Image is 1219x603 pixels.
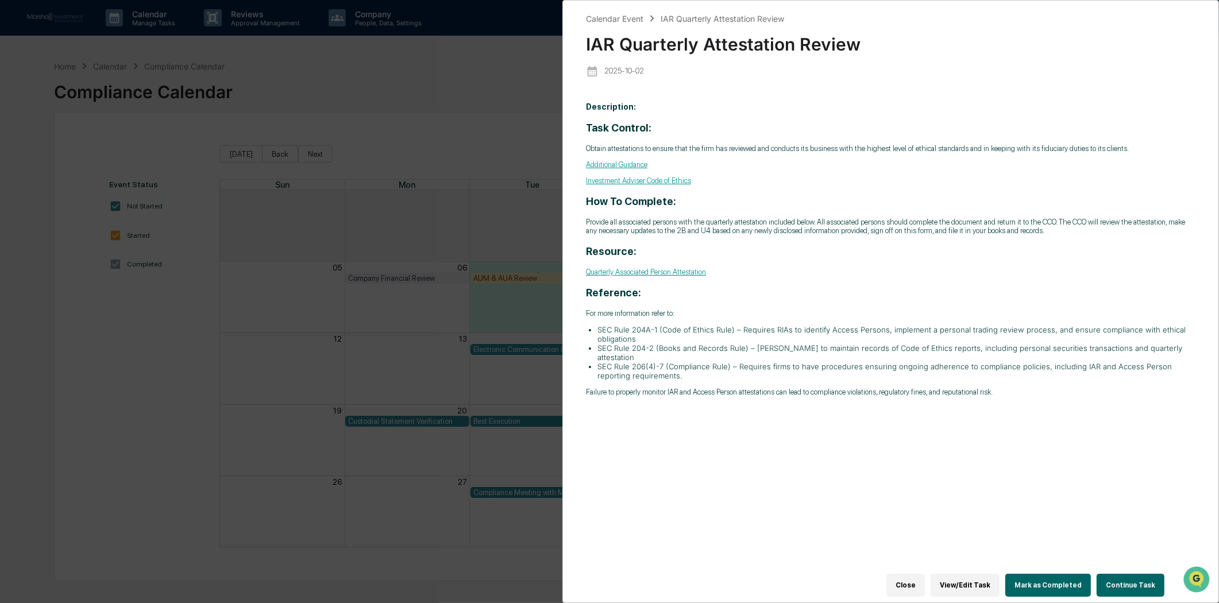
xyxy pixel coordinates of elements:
[604,67,644,75] p: 2025-10-02
[586,176,691,185] a: Investment Adviser Code of Ethics
[11,146,21,155] div: 🖐️
[1182,565,1213,596] iframe: Open customer support
[586,14,643,24] div: Calendar Event
[1097,574,1164,597] button: Continue Task
[886,574,925,597] button: Close
[11,24,209,42] p: How can we help?
[586,122,651,134] strong: Task Control:
[195,91,209,105] button: Start new chat
[931,574,1000,597] button: View/Edit Task
[597,362,1195,380] li: SEC Rule 206(4)-7 (Compliance Rule) – Requires firms to have procedures ensuring ongoing adherenc...
[11,168,21,177] div: 🔎
[81,194,139,203] a: Powered byPylon
[7,162,77,183] a: 🔎Data Lookup
[83,146,92,155] div: 🗄️
[661,14,784,24] div: IAR Quarterly Attestation Review
[79,140,147,161] a: 🗄️Attestations
[23,145,74,156] span: Preclearance
[597,343,1195,362] li: SEC Rule 204-2 (Books and Records Rule) – [PERSON_NAME] to maintain records of Code of Ethics rep...
[586,388,1195,396] p: Failure to properly monitor IAR and Access Person attestations can lead to compliance violations,...
[39,88,188,99] div: Start new chat
[597,325,1195,343] li: SEC Rule 204A-1 (Code of Ethics Rule) – Requires RIAs to identify Access Persons, implement a per...
[7,140,79,161] a: 🖐️Preclearance
[586,195,676,207] strong: How To Complete:
[586,160,647,169] a: Additional Guidance
[586,25,1195,55] div: IAR Quarterly Attestation Review
[586,309,1195,318] p: For more information refer to:
[23,167,72,178] span: Data Lookup
[586,218,1195,235] p: Provide all associated persons with the quarterly attestation included below. All associated pers...
[1005,574,1091,597] button: Mark as Completed
[586,102,636,111] b: Description:
[586,144,1195,153] p: Obtain attestations to ensure that the firm has reviewed and conducts its business with the highe...
[586,268,706,276] a: Quarterly Associated Person Attestation
[586,287,641,299] strong: Reference:
[11,88,32,109] img: 1746055101610-c473b297-6a78-478c-a979-82029cc54cd1
[586,245,636,257] strong: Resource:
[95,145,142,156] span: Attestations
[114,195,139,203] span: Pylon
[39,99,145,109] div: We're available if you need us!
